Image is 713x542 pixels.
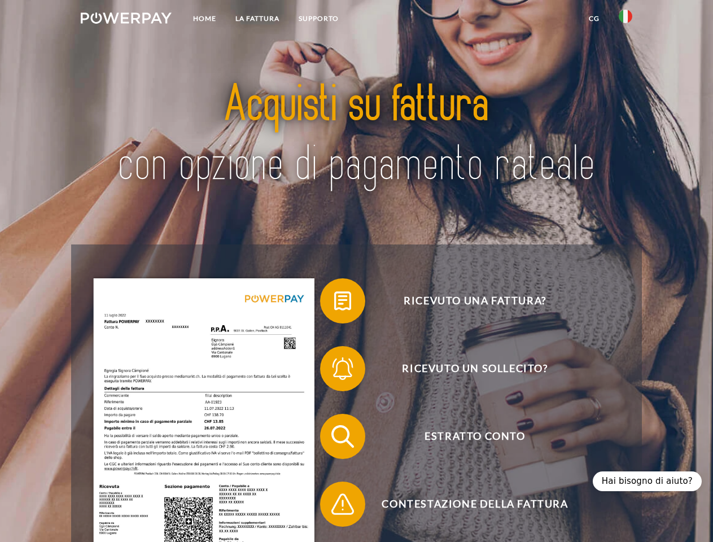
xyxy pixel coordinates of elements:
img: it [619,10,632,23]
img: title-powerpay_it.svg [108,54,605,216]
a: LA FATTURA [226,8,289,29]
div: Hai bisogno di aiuto? [593,471,702,491]
img: qb_search.svg [329,422,357,451]
span: Contestazione della fattura [336,482,613,527]
a: Supporto [289,8,348,29]
button: Ricevuto una fattura? [320,278,614,324]
img: qb_bill.svg [329,287,357,315]
span: Ricevuto una fattura? [336,278,613,324]
span: Estratto conto [336,414,613,459]
a: Home [183,8,226,29]
a: CG [579,8,609,29]
img: qb_bell.svg [329,355,357,383]
button: Estratto conto [320,414,614,459]
img: qb_warning.svg [329,490,357,518]
span: Ricevuto un sollecito? [336,346,613,391]
button: Contestazione della fattura [320,482,614,527]
button: Ricevuto un sollecito? [320,346,614,391]
img: logo-powerpay-white.svg [81,12,172,24]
